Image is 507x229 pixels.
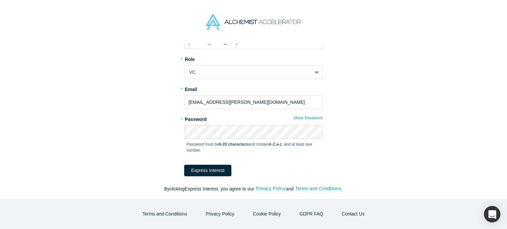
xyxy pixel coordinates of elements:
p: Password must be and contain , , and at least one number. [186,141,321,153]
label: Email [184,84,323,93]
div: VC [189,69,307,76]
label: Password [184,114,323,123]
button: Express Interest [184,165,231,176]
button: Privacy Policy [255,185,286,192]
button: Terms and Conditions [295,185,342,192]
a: GDPR FAQ [292,208,330,220]
label: Role [184,54,323,63]
strong: 8-20 characters [219,142,248,147]
button: Contact Us [335,208,371,220]
p: By clicking Express Interest , you agree to our and . [115,186,392,192]
strong: a-z [276,142,282,147]
button: Privacy Policy [199,208,241,220]
button: Show Password [293,114,323,122]
button: Cookie Policy [246,208,288,220]
strong: A-Z [269,142,275,147]
img: Alchemist Accelerator Logo [206,14,301,30]
button: Terms and Conditions [136,208,194,220]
